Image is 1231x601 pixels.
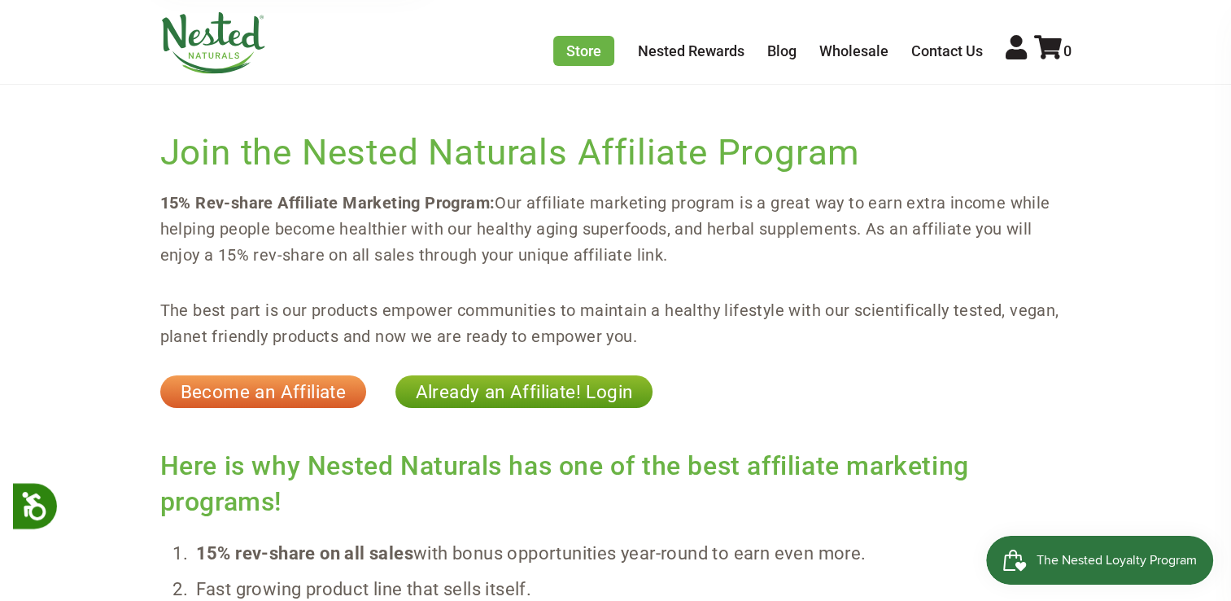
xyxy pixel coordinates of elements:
span: 0 [1063,42,1072,59]
p: Our affiliate marketing program is a great way to earn extra income while helping people become h... [160,190,1072,268]
p: The best part is our products empower communities to maintain a healthy lifestyle with our scient... [160,297,1072,349]
strong: 15% Rev-share Affiliate Marketing Program: [160,193,495,213]
h1: Join the Nested Naturals Affiliate Program [160,128,1072,177]
a: Store [553,36,614,66]
a: Nested Rewards [638,42,744,59]
img: Nested Naturals [160,12,266,74]
a: Contact Us [911,42,983,59]
strong: 15% rev-share on all sales [196,543,413,564]
a: Already an Affiliate! Login [395,375,653,408]
iframe: Button to open loyalty program pop-up [986,536,1215,585]
a: Become an Affiliate [160,375,367,408]
a: 0 [1034,42,1072,59]
li: with bonus opportunities year-round to earn even more. [193,536,1072,572]
a: Wholesale [819,42,888,59]
h3: Here is why Nested Naturals has one of the best affiliate marketing programs! [160,435,1072,520]
a: Blog [767,42,797,59]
